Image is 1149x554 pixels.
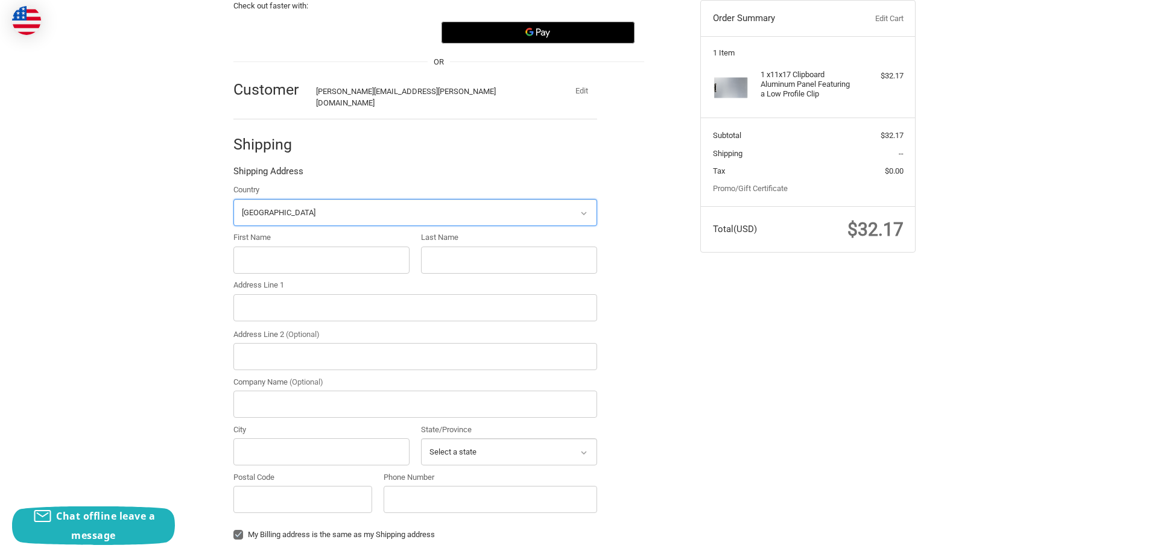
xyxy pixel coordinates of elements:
label: Address Line 2 [233,329,597,341]
div: $32.17 [856,70,904,82]
span: $0.00 [885,166,904,175]
small: (Optional) [286,330,320,339]
div: [PERSON_NAME][EMAIL_ADDRESS][PERSON_NAME][DOMAIN_NAME] [316,86,543,109]
small: (Optional) [290,377,323,386]
label: Last Name [421,231,597,244]
img: duty and tax information for United States [12,6,41,35]
span: $32.17 [881,131,904,140]
span: Total (USD) [713,224,757,235]
label: Postal Code [233,471,372,483]
button: Chat offline leave a message [12,506,175,545]
a: Promo/Gift Certificate [713,184,788,193]
label: City [233,424,410,436]
button: Edit [566,83,597,99]
span: Chat offline leave a message [56,509,155,542]
label: My Billing address is the same as my Shipping address [233,530,597,540]
label: Address Line 1 [233,279,597,291]
iframe: PayPal-paypal [233,22,437,43]
label: First Name [233,231,410,244]
h3: 1 Item [713,48,904,58]
label: Country [233,184,597,196]
label: Company Name [233,376,597,388]
span: OR [428,56,450,68]
span: -- [899,149,904,158]
h2: Shipping [233,135,304,154]
h4: 1 x 11x17 Clipboard Aluminum Panel Featuring a Low Profile Clip [761,70,853,99]
button: Google Pay [442,22,635,43]
label: State/Province [421,424,597,436]
span: $32.17 [847,219,904,240]
a: Edit Cart [843,13,903,25]
legend: Shipping Address [233,165,303,184]
h3: Order Summary [713,13,844,25]
span: Tax [713,166,725,175]
span: Shipping [713,149,742,158]
span: Subtotal [713,131,741,140]
label: Phone Number [384,471,597,483]
h2: Customer [233,80,304,99]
